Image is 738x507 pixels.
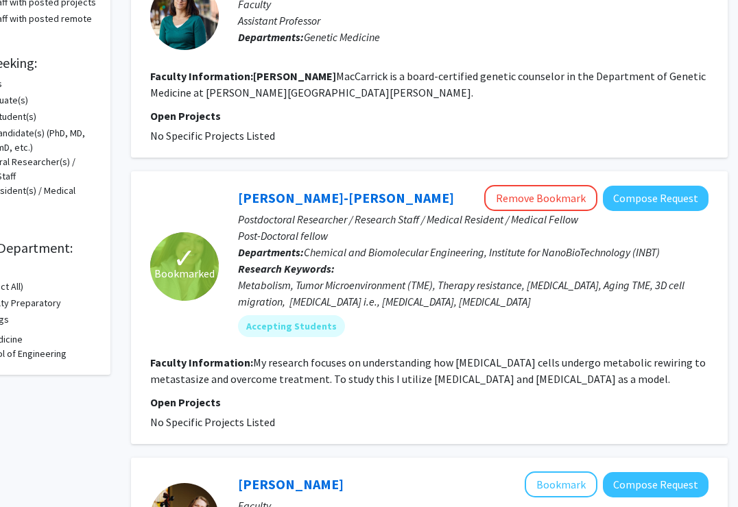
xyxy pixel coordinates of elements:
[150,356,706,386] fg-read-more: My research focuses on understanding how [MEDICAL_DATA] cells undergo metabolic rewiring to metas...
[238,12,709,29] p: Assistant Professor
[10,445,58,497] iframe: Chat
[253,69,336,83] b: [PERSON_NAME]
[238,189,454,206] a: [PERSON_NAME]-[PERSON_NAME]
[150,129,275,143] span: No Specific Projects Listed
[150,69,706,99] fg-read-more: MacCarrick is a board-certified genetic counselor in the Department of Genetic Medicine at [PERSO...
[238,277,709,310] div: Metabolism, Tumor Microenvironment (TME), Therapy resistance, [MEDICAL_DATA], Aging TME, 3D cell ...
[525,471,597,497] button: Add Kathleen Larson to Bookmarks
[238,475,344,493] a: [PERSON_NAME]
[238,211,709,227] p: Postdoctoral Researcher / Research Staff / Medical Resident / Medical Fellow
[484,185,597,211] button: Remove Bookmark
[150,415,275,429] span: No Specific Projects Listed
[238,30,304,44] b: Departments:
[603,186,709,211] button: Compose Request to Gretchen Alicea-Rebecca
[150,394,709,410] p: Open Projects
[238,262,335,275] b: Research Keywords:
[304,245,660,259] span: Chemical and Biomolecular Engineering, Institute for NanoBioTechnology (INBT)
[173,251,196,265] span: ✓
[238,227,709,244] p: Post-Doctoral fellow
[238,245,304,259] b: Departments:
[150,356,253,369] b: Faculty Information:
[603,472,709,497] button: Compose Request to Kathleen Larson
[150,69,253,83] b: Faculty Information:
[304,30,380,44] span: Genetic Medicine
[154,265,215,282] span: Bookmarked
[150,108,709,124] p: Open Projects
[238,315,345,337] mat-chip: Accepting Students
